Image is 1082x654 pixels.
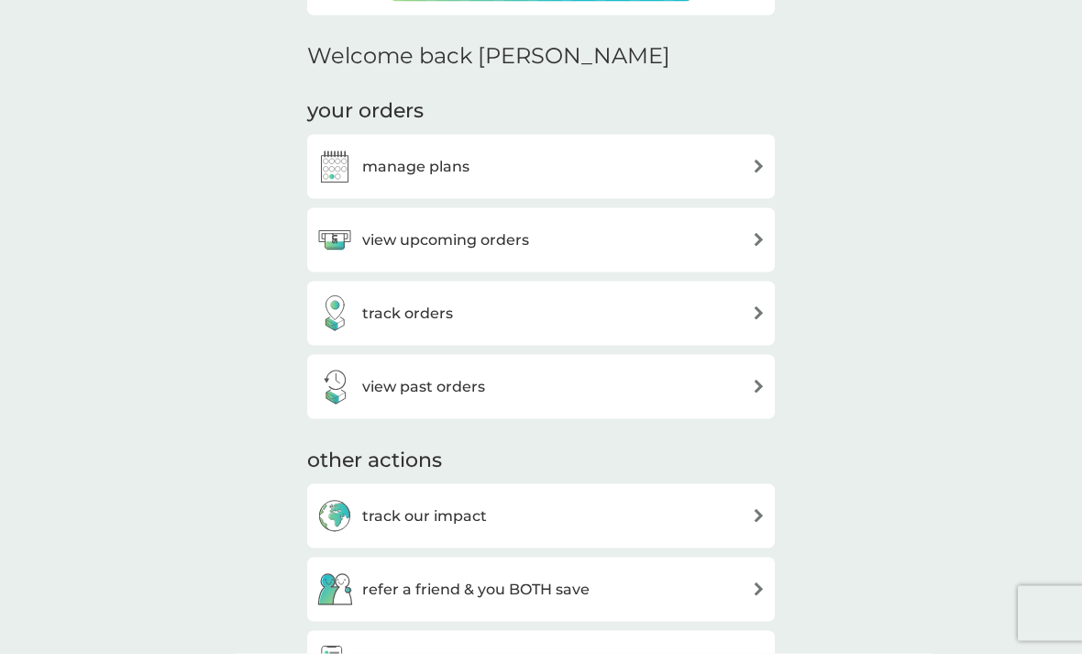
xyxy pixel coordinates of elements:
h3: view past orders [362,375,485,399]
h3: your orders [307,97,424,126]
h3: manage plans [362,155,469,179]
h3: track orders [362,302,453,326]
img: arrow right [752,233,766,247]
img: arrow right [752,582,766,596]
img: arrow right [752,509,766,523]
h3: track our impact [362,504,487,528]
h3: view upcoming orders [362,228,529,252]
h2: Welcome back [PERSON_NAME] [307,43,670,70]
img: arrow right [752,160,766,173]
img: arrow right [752,306,766,320]
h3: refer a friend & you BOTH save [362,578,590,602]
h3: other actions [307,447,442,475]
img: arrow right [752,380,766,394]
